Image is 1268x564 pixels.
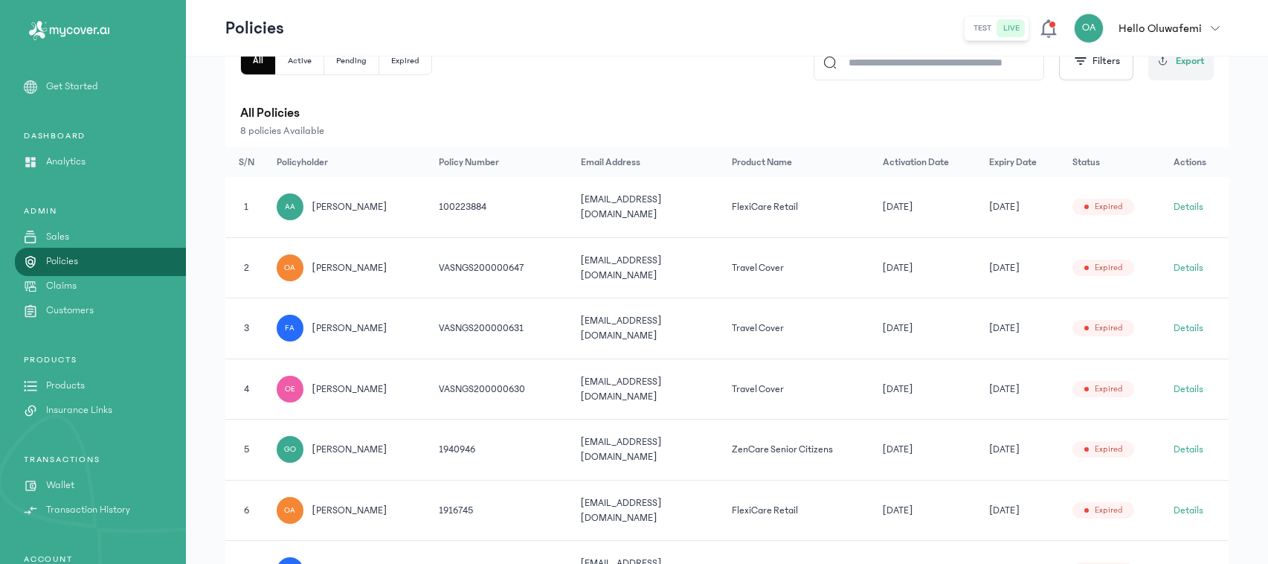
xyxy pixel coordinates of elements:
span: 6 [244,505,249,516]
button: Details [1174,321,1203,336]
td: 1940946 [430,420,571,481]
span: [DATE] [989,321,1020,336]
td: FlexiCare Retail [723,480,874,541]
span: [EMAIL_ADDRESS][DOMAIN_NAME] [581,194,662,219]
td: Travel Cover [723,359,874,420]
div: AA [277,193,303,220]
button: Export [1148,42,1214,80]
button: Filters [1059,42,1133,80]
p: All Policies [240,103,1214,124]
button: Pending [324,48,379,74]
span: Expired [1095,504,1122,516]
p: Hello Oluwafemi [1119,19,1202,37]
span: Expired [1095,201,1122,213]
th: Status [1063,147,1165,177]
td: Travel Cover [723,298,874,359]
span: [EMAIL_ADDRESS][DOMAIN_NAME] [581,437,662,462]
button: OAHello Oluwafemi [1074,13,1229,43]
span: Expired [1095,322,1122,334]
th: Actions [1165,147,1229,177]
div: OA [277,497,303,524]
button: live [997,19,1026,37]
span: [PERSON_NAME] [312,442,387,457]
span: Expired [1095,262,1122,274]
th: Policyholder [268,147,431,177]
button: Details [1174,503,1203,518]
button: Details [1174,382,1203,397]
span: [PERSON_NAME] [312,199,387,214]
span: [DATE] [883,503,913,518]
span: [DATE] [989,382,1020,397]
span: [EMAIL_ADDRESS][DOMAIN_NAME] [581,255,662,281]
span: [EMAIL_ADDRESS][DOMAIN_NAME] [581,376,662,402]
p: Policies [46,254,78,269]
th: Email Address [572,147,723,177]
span: [PERSON_NAME] [312,260,387,275]
p: Wallet [46,478,74,493]
span: 2 [244,263,249,273]
p: Transaction History [46,502,130,518]
p: Insurance Links [46,403,112,418]
p: Policies [225,16,284,40]
button: Expired [379,48,431,74]
span: [DATE] [883,382,913,397]
td: VASNGS200000631 [430,298,571,359]
td: ZenCare Senior Citizens [723,420,874,481]
p: Analytics [46,154,86,170]
th: Expiry Date [980,147,1063,177]
button: Active [276,48,324,74]
td: VASNGS200000647 [430,237,571,298]
span: [DATE] [883,199,913,214]
span: [DATE] [989,199,1020,214]
button: Details [1174,260,1203,275]
span: [DATE] [883,260,913,275]
th: S/N [225,147,268,177]
button: test [968,19,997,37]
p: Claims [46,278,77,294]
span: [PERSON_NAME] [312,382,387,397]
span: 4 [244,384,249,394]
button: All [241,48,276,74]
th: Policy Number [430,147,571,177]
button: Details [1174,199,1203,214]
td: 1916745 [430,480,571,541]
span: 3 [244,323,249,333]
span: [DATE] [883,442,913,457]
div: FA [277,315,303,342]
span: [DATE] [989,503,1020,518]
span: 5 [244,444,249,455]
span: [DATE] [989,442,1020,457]
th: Activation Date [874,147,980,177]
span: Expired [1095,443,1122,455]
td: Travel Cover [723,237,874,298]
div: OA [1074,13,1104,43]
span: 1 [244,202,248,212]
p: Sales [46,229,69,245]
td: 100223884 [430,177,571,237]
span: Export [1176,54,1205,69]
th: Product Name [723,147,874,177]
p: 8 policies Available [240,124,1214,138]
span: [PERSON_NAME] [312,503,387,518]
p: Get Started [46,79,98,94]
span: [PERSON_NAME] [312,321,387,336]
p: Products [46,378,85,394]
span: Expired [1095,383,1122,395]
div: OA [277,254,303,281]
span: [EMAIL_ADDRESS][DOMAIN_NAME] [581,315,662,341]
span: [DATE] [883,321,913,336]
span: [DATE] [989,260,1020,275]
div: GO [277,436,303,463]
span: [EMAIL_ADDRESS][DOMAIN_NAME] [581,498,662,523]
p: Customers [46,303,94,318]
td: FlexiCare Retail [723,177,874,237]
button: Details [1174,442,1203,457]
div: OE [277,376,303,403]
td: VASNGS200000630 [430,359,571,420]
